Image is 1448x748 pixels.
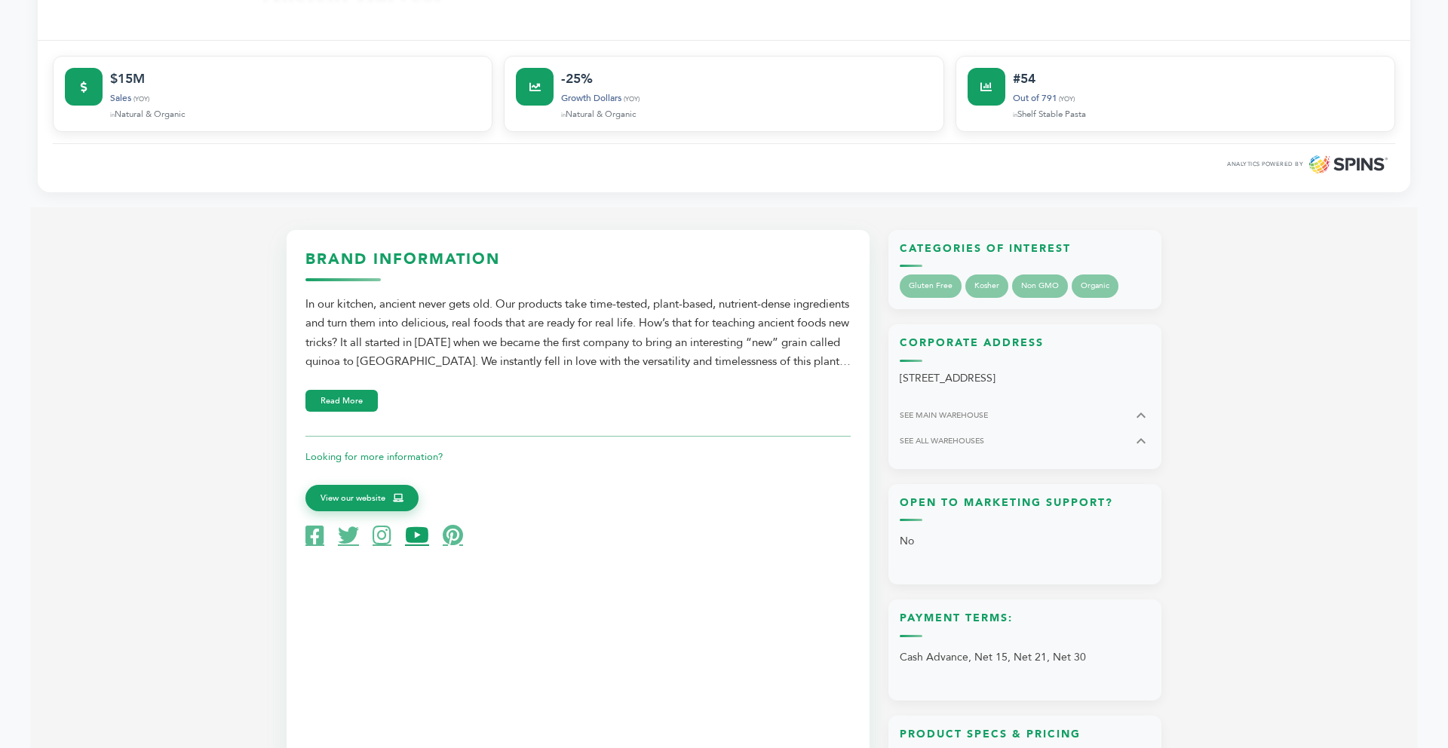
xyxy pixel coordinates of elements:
[900,435,984,446] span: SEE ALL WAREHOUSES
[1013,68,1383,89] div: #54
[1013,91,1383,106] div: Out of 791
[561,108,931,120] div: Natural & Organic
[900,611,1150,637] h3: Payment Terms:
[900,336,1150,362] h3: Corporate Address
[900,529,1150,554] p: No
[900,645,1150,670] p: Cash Advance, Net 15, Net 21, Net 30
[900,495,1150,522] h3: Open to Marketing Support?
[1309,155,1388,173] img: SPINS
[561,91,931,106] div: Growth Dollars
[305,485,419,512] a: View our website
[900,241,1150,268] h3: Categories of Interest
[900,369,1150,388] p: [STREET_ADDRESS]
[305,390,378,412] button: Read More
[110,111,115,119] span: in
[110,91,480,106] div: Sales
[965,274,1008,298] a: Kosher
[1013,108,1383,120] div: Shelf Stable Pasta
[321,492,385,505] span: View our website
[305,295,851,372] div: In our kitchen, ancient never gets old. Our products take time-tested, plant-based, nutrient-dens...
[1013,111,1017,119] span: in
[1072,274,1118,298] a: Organic
[561,68,931,89] div: -25%
[900,432,1150,450] button: SEE ALL WAREHOUSES
[305,249,851,281] h3: Brand Information
[1227,160,1303,169] span: ANALYTICS POWERED BY
[900,274,962,298] a: Gluten Free
[110,68,480,89] div: $15M
[1059,94,1075,103] span: (YOY)
[624,94,640,103] span: (YOY)
[900,409,988,421] span: SEE MAIN WAREHOUSE
[133,94,149,103] span: (YOY)
[110,108,480,120] div: Natural & Organic
[900,406,1150,425] button: SEE MAIN WAREHOUSE
[561,111,566,119] span: in
[1012,274,1068,298] a: Non GMO
[305,448,851,466] p: Looking for more information?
